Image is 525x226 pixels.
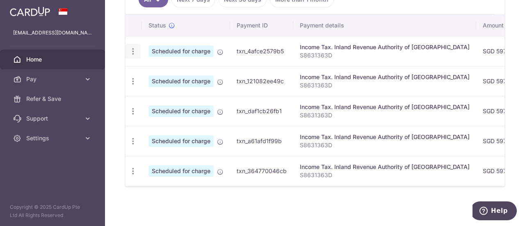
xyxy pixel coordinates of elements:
[483,21,504,30] span: Amount
[10,7,50,16] img: CardUp
[300,141,470,149] p: S8631363D
[300,111,470,119] p: S8631363D
[476,36,521,66] td: SGD 597.06
[300,51,470,59] p: S8631363D
[476,126,521,156] td: SGD 597.06
[26,55,80,64] span: Home
[148,21,166,30] span: Status
[230,126,293,156] td: txn_a61afd1f99b
[300,73,470,81] div: Income Tax. Inland Revenue Authority of [GEOGRAPHIC_DATA]
[148,135,214,147] span: Scheduled for charge
[293,15,476,36] th: Payment details
[26,134,80,142] span: Settings
[230,66,293,96] td: txn_121082ee49c
[230,156,293,186] td: txn_364770046cb
[300,133,470,141] div: Income Tax. Inland Revenue Authority of [GEOGRAPHIC_DATA]
[472,201,517,222] iframe: Opens a widget where you can find more information
[13,29,92,37] p: [EMAIL_ADDRESS][DOMAIN_NAME]
[300,81,470,89] p: S8631363D
[300,163,470,171] div: Income Tax. Inland Revenue Authority of [GEOGRAPHIC_DATA]
[300,171,470,179] p: S8631363D
[148,105,214,117] span: Scheduled for charge
[230,96,293,126] td: txn_daf1cb26fb1
[476,96,521,126] td: SGD 597.06
[300,43,470,51] div: Income Tax. Inland Revenue Authority of [GEOGRAPHIC_DATA]
[26,114,80,123] span: Support
[148,46,214,57] span: Scheduled for charge
[300,103,470,111] div: Income Tax. Inland Revenue Authority of [GEOGRAPHIC_DATA]
[26,75,80,83] span: Pay
[148,75,214,87] span: Scheduled for charge
[148,165,214,177] span: Scheduled for charge
[476,156,521,186] td: SGD 597.06
[476,66,521,96] td: SGD 597.06
[26,95,80,103] span: Refer & Save
[230,36,293,66] td: txn_4afce2579b5
[230,15,293,36] th: Payment ID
